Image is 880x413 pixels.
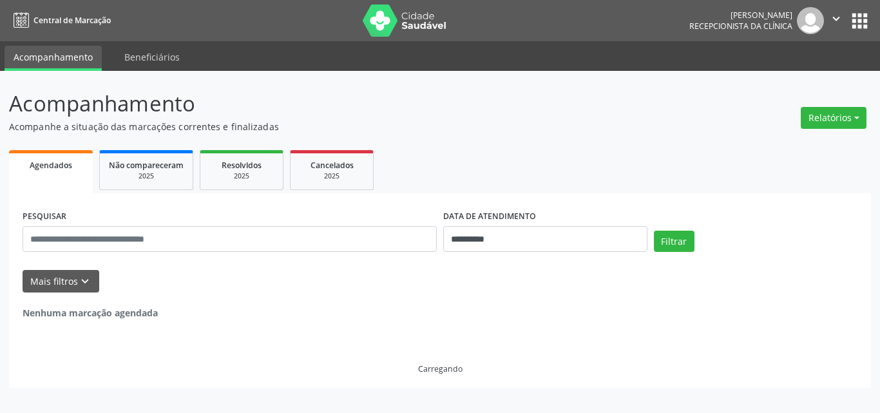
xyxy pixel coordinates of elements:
button:  [824,7,848,34]
span: Cancelados [311,160,354,171]
span: Central de Marcação [33,15,111,26]
span: Resolvidos [222,160,262,171]
span: Não compareceram [109,160,184,171]
div: 2025 [209,171,274,181]
div: Carregando [418,363,463,374]
img: img [797,7,824,34]
strong: Nenhuma marcação agendada [23,307,158,319]
i: keyboard_arrow_down [78,274,92,289]
span: Recepcionista da clínica [689,21,792,32]
button: apps [848,10,871,32]
div: 2025 [300,171,364,181]
p: Acompanhamento [9,88,613,120]
button: Mais filtroskeyboard_arrow_down [23,270,99,293]
a: Central de Marcação [9,10,111,31]
a: Beneficiários [115,46,189,68]
button: Relatórios [801,107,866,129]
p: Acompanhe a situação das marcações correntes e finalizadas [9,120,613,133]
label: DATA DE ATENDIMENTO [443,207,536,227]
a: Acompanhamento [5,46,102,71]
span: Agendados [30,160,72,171]
button: Filtrar [654,231,694,253]
div: 2025 [109,171,184,181]
label: PESQUISAR [23,207,66,227]
div: [PERSON_NAME] [689,10,792,21]
i:  [829,12,843,26]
